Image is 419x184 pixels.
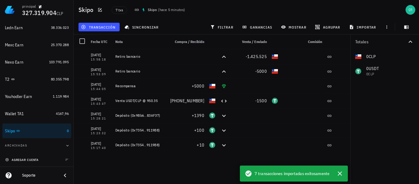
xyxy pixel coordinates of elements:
[91,126,110,132] div: [DATE]
[91,67,110,73] div: [DATE]
[88,34,113,49] div: Fecha UTC
[79,5,96,15] h1: Skipo
[194,127,204,133] span: +100
[170,98,205,104] span: [PHONE_NUMBER]
[91,52,110,58] div: [DATE]
[91,81,110,88] div: [DATE]
[6,158,39,162] span: agregar cuenta
[91,111,110,117] div: [DATE]
[209,112,215,119] div: USDT-icon
[2,123,71,138] a: Skipo 0
[5,5,15,15] img: LedgiFi
[160,7,184,12] span: hace 5 minutos
[4,157,41,163] button: agregar cuenta
[2,138,71,153] button: Archivadas
[113,34,167,49] div: Nota
[192,113,204,118] span: +1390
[243,25,272,29] span: ganancias
[282,25,306,29] span: mostrar
[91,88,110,91] div: 15:44:05
[209,98,215,104] div: CLP-icon
[209,127,215,133] div: USDT-icon
[2,106,71,121] a: Wallet TA1 4167,96
[197,142,204,148] span: +10
[272,98,278,104] div: USDT-icon
[246,54,267,59] span: -1.425.525
[346,23,380,31] button: importar
[91,117,110,120] div: 15:28:21
[116,7,123,14] span: 7 txs
[2,37,71,52] a: Mexc Earn 25.370.288
[5,111,24,116] div: Wallet TA1
[115,98,165,103] div: Venta USDT/CLP @ 950.35
[211,25,233,29] span: filtrar
[67,128,69,133] span: 0
[115,69,165,74] div: Retiro bancario
[79,23,120,31] button: transacción
[255,170,329,177] span: 7 transacciones importadas exitosamente
[91,140,110,147] div: [DATE]
[56,111,69,116] span: 4167,96
[255,69,267,74] span: -5000
[82,25,116,29] span: transacción
[91,132,110,135] div: 15:23:32
[313,23,344,31] button: agrupar
[355,40,407,44] div: Totales
[91,73,110,76] div: 15:53:09
[51,77,69,81] span: 80.355.798
[5,25,23,30] div: Ledn Earn
[279,23,310,31] button: mostrar
[209,83,215,89] div: CLP-icon
[5,42,23,48] div: Mexc Earn
[115,84,165,88] div: Recompensa
[316,25,340,29] span: agrupar
[158,7,185,13] span: ( )
[142,8,145,12] img: apple-touch-icon.png
[56,11,63,16] span: CLP
[115,143,165,147] div: Depósito (0x7354…9119B8)
[2,55,71,69] a: Nexo Earn 103.791.095
[91,96,110,102] div: [DATE]
[2,20,71,35] a: Ledn Earn 38.336.023
[175,39,204,44] span: Compra / Recibido
[51,25,69,30] span: 38.336.023
[22,4,36,9] div: principal
[115,39,123,44] span: Nota
[242,39,267,44] span: Venta / Enviado
[272,68,278,74] div: CLP-icon
[115,113,165,118] div: Depósito (0x9Bb6…83AF37)
[91,39,107,44] span: Fecha UTC
[240,23,276,31] button: ganancias
[5,94,32,99] div: Youhodler Earn
[308,39,322,44] span: Comisión
[49,60,69,64] span: 103.791.095
[2,89,71,104] a: Youhodler Earn 1.119.984
[51,42,69,47] span: 25.370.288
[2,72,71,87] a: T2 80.355.798
[148,7,157,13] div: Skipo
[255,98,267,104] span: -1500
[230,34,269,49] div: Venta / Enviado
[350,34,419,49] button: Totales
[122,23,163,31] button: sincronizar
[209,142,215,148] div: USDT-icon
[208,23,237,31] button: filtrar
[5,128,15,134] div: Skipo
[350,25,376,29] span: importar
[126,25,159,29] span: sincronizar
[5,77,10,82] div: T2
[192,83,204,89] span: +5000
[167,34,207,49] div: Compra / Recibido
[53,94,69,99] span: 1.119.984
[91,102,110,105] div: 15:43:47
[22,173,56,178] div: Soporte
[91,58,110,61] div: 15:58:18
[115,128,165,133] div: Depósito (0x7354…9119B8)
[280,34,325,49] div: Comisión
[406,5,415,15] div: avatar
[5,60,23,65] div: Nexo Earn
[272,53,278,60] div: CLP-icon
[115,54,165,59] div: Retiro bancario
[22,9,56,17] span: 327.319.904
[91,147,110,150] div: 15:17:40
